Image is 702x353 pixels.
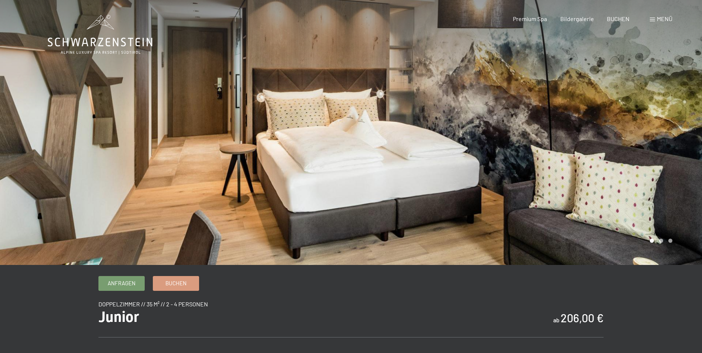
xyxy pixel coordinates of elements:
[553,316,560,323] span: ab
[98,308,139,326] span: Junior
[153,276,199,290] a: Buchen
[561,311,604,325] b: 206,00 €
[108,279,135,287] span: Anfragen
[513,15,547,22] a: Premium Spa
[165,279,187,287] span: Buchen
[99,276,144,290] a: Anfragen
[607,15,629,22] a: BUCHEN
[98,300,208,307] span: Doppelzimmer // 35 m² // 2 - 4 Personen
[560,15,594,22] a: Bildergalerie
[657,15,672,22] span: Menü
